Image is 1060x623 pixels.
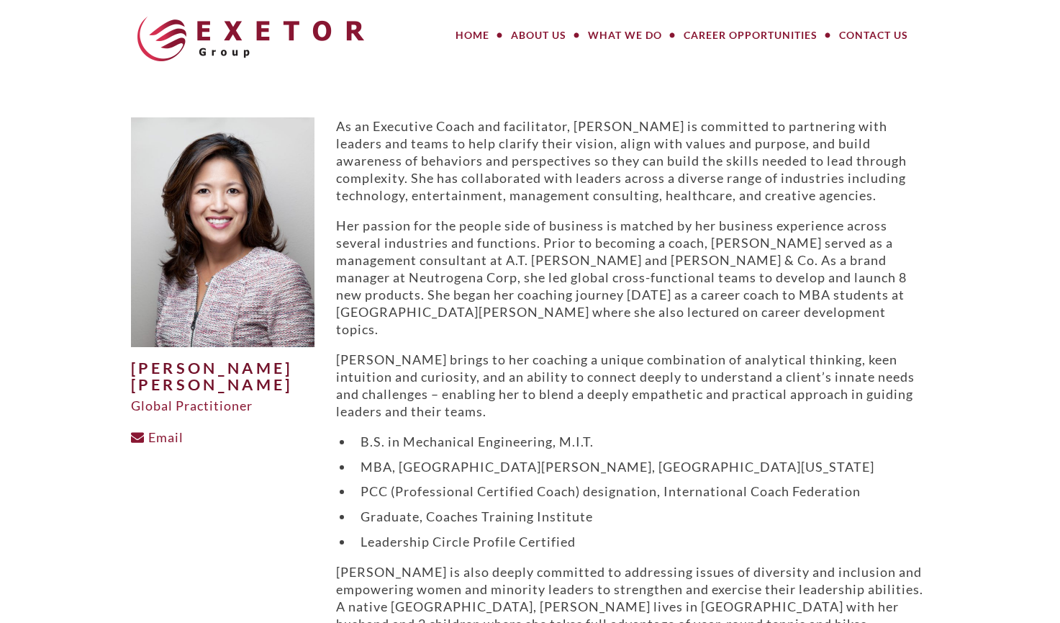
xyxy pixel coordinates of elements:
[137,17,364,61] img: The Exetor Group
[500,21,577,50] a: About Us
[131,117,314,347] img: Jenn-Bevan-500x625.jpg
[336,217,930,338] p: Her passion for the people side of business is matched by her business experience across several ...
[353,433,930,450] li: B.S. in Mechanical Engineering, M.I.T.
[828,21,919,50] a: Contact Us
[353,533,930,550] li: Leadership Circle Profile Certified
[131,429,184,445] a: Email
[336,351,930,420] p: [PERSON_NAME] brings to her coaching a unique combination of analytical thinking, keen intuition ...
[131,397,314,414] div: Global Practitioner
[353,508,930,525] li: Graduate, Coaches Training Institute
[353,458,930,475] li: MBA, [GEOGRAPHIC_DATA][PERSON_NAME], [GEOGRAPHIC_DATA][US_STATE]
[445,21,500,50] a: Home
[353,483,930,500] li: PCC (Professional Certified Coach) designation, International Coach Federation
[131,360,314,395] h1: [PERSON_NAME] [PERSON_NAME]
[577,21,673,50] a: What We Do
[673,21,828,50] a: Career Opportunities
[336,117,930,204] p: As an Executive Coach and facilitator, [PERSON_NAME] is committed to partnering with leaders and ...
